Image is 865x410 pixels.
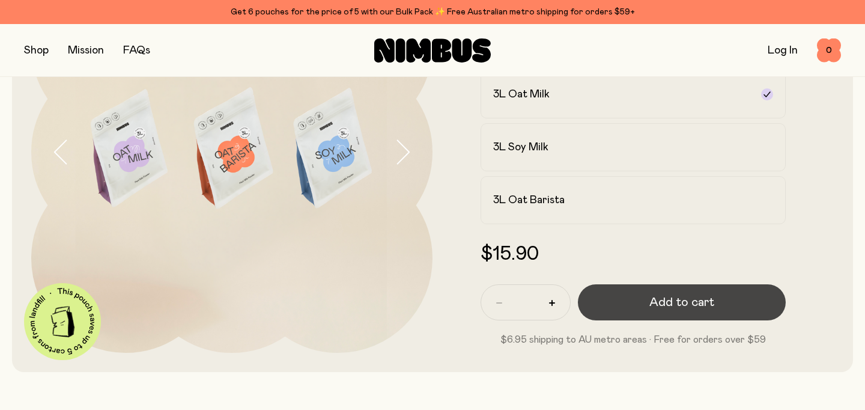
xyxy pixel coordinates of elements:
[123,45,150,56] a: FAQs
[481,332,786,347] p: $6.95 shipping to AU metro areas · Free for orders over $59
[817,38,841,63] button: 0
[578,284,786,320] button: Add to cart
[493,87,550,102] h2: 3L Oat Milk
[649,294,714,311] span: Add to cart
[24,5,841,19] div: Get 6 pouches for the price of 5 with our Bulk Pack ✨ Free Australian metro shipping for orders $59+
[493,140,548,155] h2: 3L Soy Milk
[768,45,798,56] a: Log In
[493,193,565,207] h2: 3L Oat Barista
[68,45,104,56] a: Mission
[481,245,539,264] span: $15.90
